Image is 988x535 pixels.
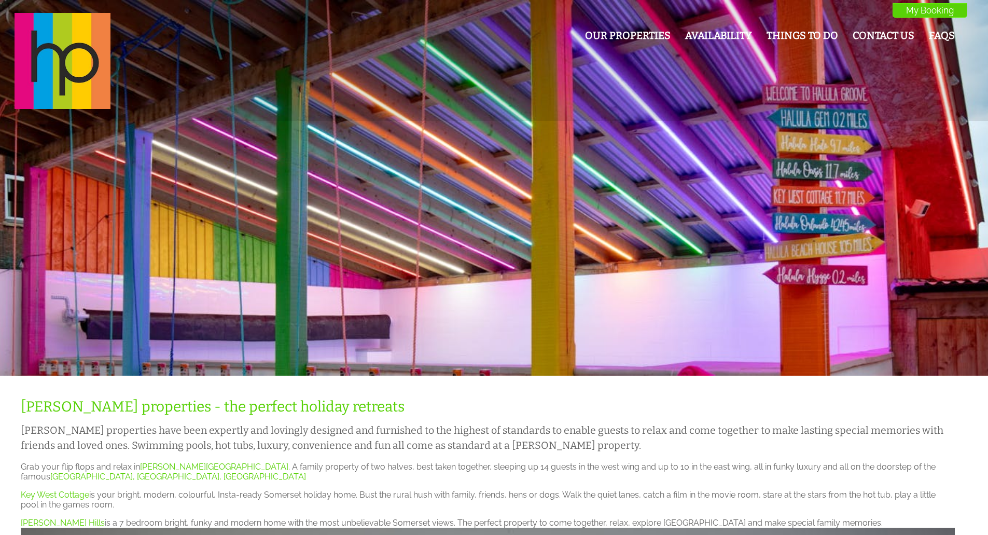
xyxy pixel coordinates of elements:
[853,30,914,42] a: Contact Us
[585,30,671,42] a: Our Properties
[929,30,955,42] a: FAQs
[21,462,955,482] p: Grab your flip flops and relax in . A family property of two halves, best taken together, sleepin...
[140,462,288,472] a: [PERSON_NAME][GEOGRAPHIC_DATA]
[21,518,105,528] a: [PERSON_NAME] Hills
[50,472,306,482] a: [GEOGRAPHIC_DATA], [GEOGRAPHIC_DATA], [GEOGRAPHIC_DATA]
[893,3,967,18] a: My Booking
[15,13,110,109] img: Halula Properties
[21,398,955,415] h1: [PERSON_NAME] properties - the perfect holiday retreats
[21,423,955,454] h2: [PERSON_NAME] properties have been expertly and lovingly designed and furnished to the highest of...
[21,490,955,510] p: is your bright, modern, colourful, Insta-ready Somerset holiday home. Bust the rural hush with fa...
[21,490,89,500] a: Key West Cottage
[685,30,752,42] a: Availability
[767,30,838,42] a: Things To Do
